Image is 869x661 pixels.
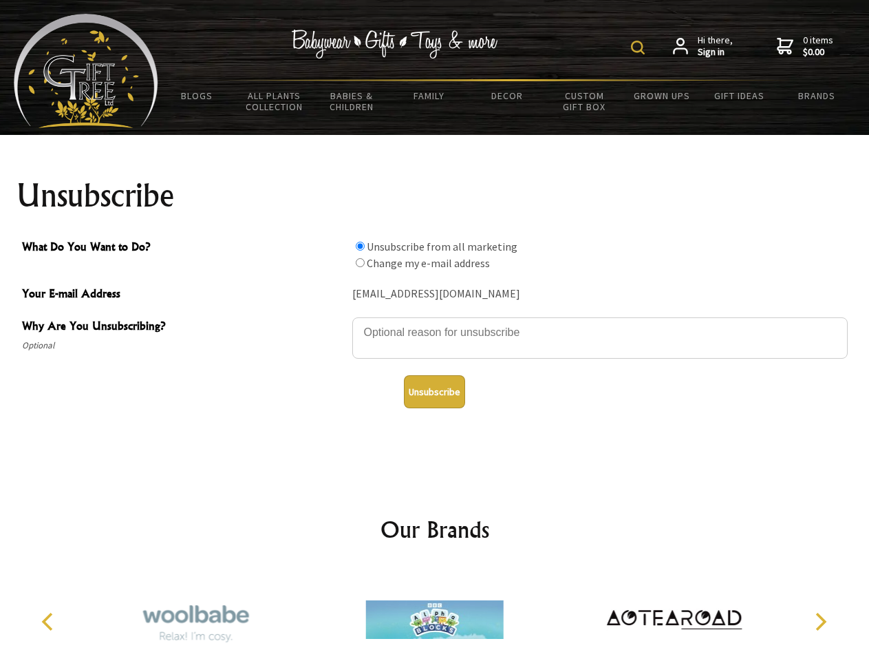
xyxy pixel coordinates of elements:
span: What Do You Want to Do? [22,238,345,258]
a: Family [391,81,469,110]
input: What Do You Want to Do? [356,242,365,251]
h2: Our Brands [28,513,842,546]
a: Babies & Children [313,81,391,121]
a: Brands [778,81,856,110]
a: 0 items$0.00 [777,34,833,59]
span: Optional [22,337,345,354]
a: Hi there,Sign in [673,34,733,59]
span: 0 items [803,34,833,59]
button: Next [805,607,835,637]
input: What Do You Want to Do? [356,258,365,267]
a: BLOGS [158,81,236,110]
span: Why Are You Unsubscribing? [22,317,345,337]
a: Gift Ideas [700,81,778,110]
span: Hi there, [698,34,733,59]
img: Babywear - Gifts - Toys & more [292,30,498,59]
img: product search [631,41,645,54]
a: Custom Gift Box [546,81,623,121]
a: All Plants Collection [236,81,314,121]
label: Change my e-mail address [367,256,490,270]
strong: Sign in [698,46,733,59]
button: Unsubscribe [404,375,465,408]
textarea: Why Are You Unsubscribing? [352,317,848,359]
img: Babyware - Gifts - Toys and more... [14,14,158,128]
strong: $0.00 [803,46,833,59]
h1: Unsubscribe [17,179,853,212]
a: Grown Ups [623,81,700,110]
label: Unsubscribe from all marketing [367,240,517,253]
button: Previous [34,607,65,637]
span: Your E-mail Address [22,285,345,305]
div: [EMAIL_ADDRESS][DOMAIN_NAME] [352,284,848,305]
a: Decor [468,81,546,110]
